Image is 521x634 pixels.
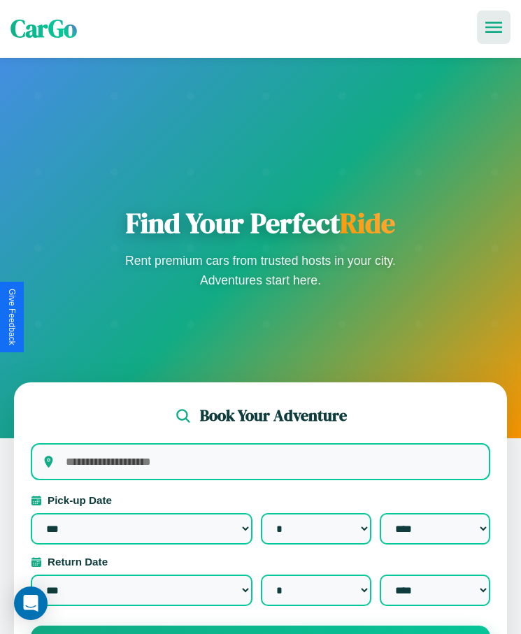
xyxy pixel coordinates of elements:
span: Ride [340,204,395,242]
label: Return Date [31,556,490,568]
p: Rent premium cars from trusted hosts in your city. Adventures start here. [121,251,401,290]
h1: Find Your Perfect [121,206,401,240]
div: Open Intercom Messenger [14,586,48,620]
h2: Book Your Adventure [200,405,347,426]
span: CarGo [10,12,77,45]
label: Pick-up Date [31,494,490,506]
div: Give Feedback [7,289,17,345]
